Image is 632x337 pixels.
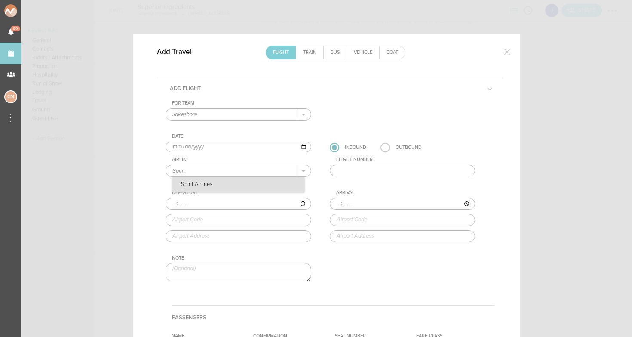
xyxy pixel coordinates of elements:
a: Train [296,46,323,59]
input: ––:–– –– [166,198,311,210]
a: Bus [324,46,347,59]
div: Airline [172,157,311,163]
div: Departure [172,190,311,196]
div: Note [172,255,311,261]
span: 60 [11,26,20,31]
p: Spirit Airlines [172,177,304,192]
button: . [298,165,311,176]
div: Outbound [396,143,422,152]
input: ––:–– –– [330,198,476,210]
div: Arrival [336,190,476,196]
a: Flight [266,46,296,59]
button: . [298,109,311,120]
input: Airport Code [330,214,476,226]
input: Airport Code [166,214,311,226]
input: Select a Team (Required) [166,109,298,120]
input: Airport Address [330,230,476,242]
a: Boat [380,46,405,59]
div: Inbound [345,143,366,152]
div: Date [172,133,311,139]
div: Charlie McGinley [4,90,17,103]
img: NOMAD [4,4,53,17]
h5: Add Flight [163,78,207,98]
div: Flight Number [336,157,476,163]
h4: Passengers [172,305,494,330]
a: Vehicle [347,46,379,59]
input: Airport Address [166,230,311,242]
div: For Team [172,100,311,106]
